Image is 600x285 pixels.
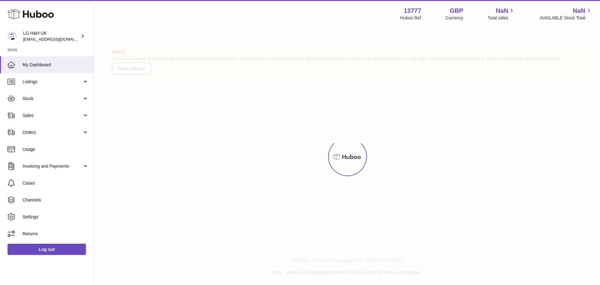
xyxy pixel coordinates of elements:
[450,7,463,15] strong: GBP
[7,32,17,41] img: veechen@lghnh.co.uk
[22,96,82,102] span: Stock
[487,7,515,21] a: NaN Total sales
[400,15,421,21] div: Huboo Ref
[446,15,463,21] div: Currency
[23,30,79,42] div: LG H&H UK
[22,62,89,68] span: My Dashboard
[22,113,82,119] span: Sales
[22,231,89,237] span: Returns
[22,197,89,203] span: Channels
[487,15,515,21] span: Total sales
[540,7,592,21] a: NaN AVAILABLE Stock Total
[404,7,421,15] strong: 13777
[22,79,82,85] span: Listings
[22,146,89,152] span: Usage
[23,37,92,42] span: [EMAIL_ADDRESS][DOMAIN_NAME]
[540,15,592,21] span: AVAILABLE Stock Total
[7,244,86,255] a: Log out
[22,163,82,169] span: Invoicing and Payments
[22,180,89,186] span: Cases
[22,214,89,220] span: Settings
[496,7,508,15] span: NaN
[573,7,585,15] span: NaN
[22,130,82,135] span: Orders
